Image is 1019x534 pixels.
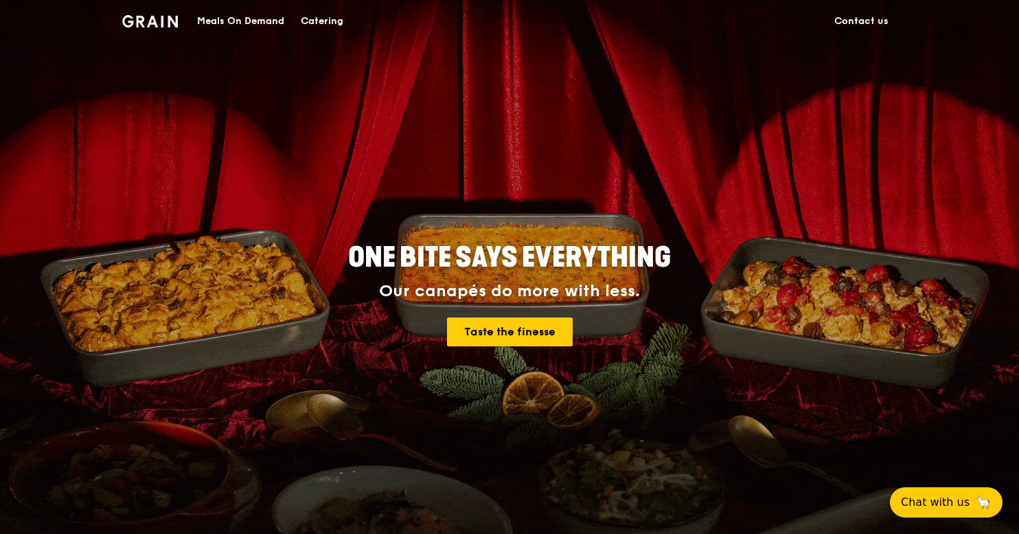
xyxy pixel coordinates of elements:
a: Taste the finesse [447,318,573,346]
a: Catering [293,1,352,42]
span: 🦙 [975,494,992,511]
div: Our canapés do more with less. [262,282,757,301]
img: Grain [122,15,178,27]
button: Chat with us🦙 [890,487,1003,518]
div: Meals On Demand [197,1,284,42]
span: ONE BITE SAYS EVERYTHING [348,241,671,274]
span: Chat with us [901,494,970,511]
div: Catering [301,1,343,42]
a: Contact us [826,1,897,42]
